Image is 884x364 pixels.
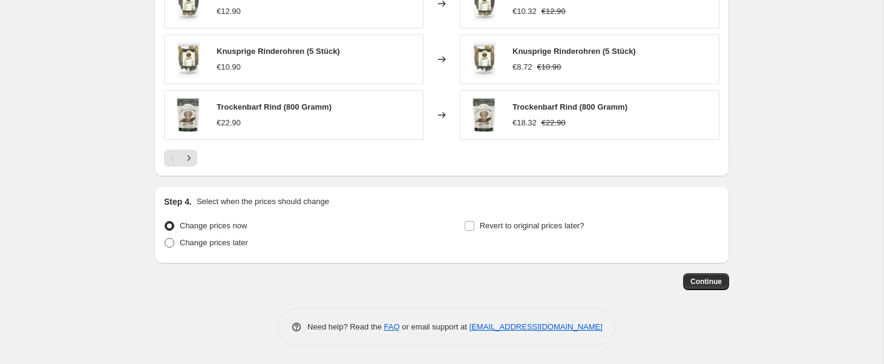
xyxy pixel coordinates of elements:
div: €22.90 [217,117,241,129]
img: Rinderohr_Natur_9176d686-b025-4a55-b01a-481bc260f814_80x.png [171,41,207,78]
span: Need help? Read the [307,322,384,331]
p: Select when the prices should change [197,196,329,208]
button: Next [180,150,197,167]
img: 5_742ac7c1-d787-409f-be76-686fd20d3866_80x.png [171,97,207,133]
strike: €10.90 [537,61,562,73]
span: or email support at [400,322,470,331]
span: Trockenbarf Rind (800 Gramm) [512,102,627,111]
div: €10.32 [512,5,537,18]
div: €8.72 [512,61,532,73]
div: €12.90 [217,5,241,18]
strike: €12.90 [542,5,566,18]
span: Knusprige Rinderohren (5 Stück) [512,47,636,56]
button: Continue [683,273,729,290]
strike: €22.90 [542,117,566,129]
span: Change prices later [180,238,248,247]
span: Knusprige Rinderohren (5 Stück) [217,47,340,56]
img: Rinderohr_Natur_9176d686-b025-4a55-b01a-481bc260f814_80x.png [467,41,503,78]
div: €10.90 [217,61,241,73]
a: [EMAIL_ADDRESS][DOMAIN_NAME] [470,322,603,331]
a: FAQ [384,322,400,331]
div: €18.32 [512,117,537,129]
span: Continue [690,277,722,286]
nav: Pagination [164,150,197,167]
h2: Step 4. [164,196,192,208]
span: Change prices now [180,221,247,230]
span: Revert to original prices later? [480,221,584,230]
img: 5_742ac7c1-d787-409f-be76-686fd20d3866_80x.png [467,97,503,133]
span: Trockenbarf Rind (800 Gramm) [217,102,332,111]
